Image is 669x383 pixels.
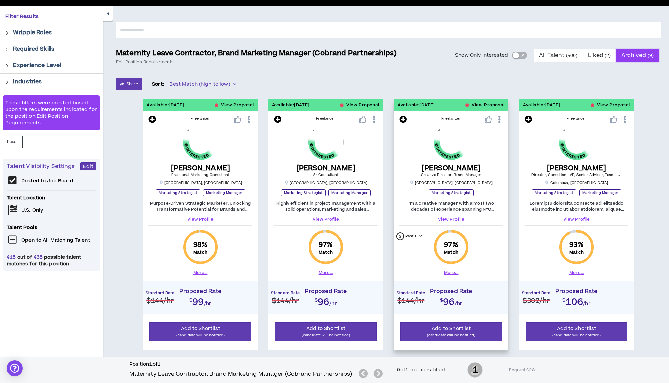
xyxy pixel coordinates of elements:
p: Available: [DATE] [398,102,435,108]
div: 0 of 1 positions filled [397,366,445,374]
span: right [5,48,9,51]
button: Edit [80,162,96,170]
span: Best Match (high to low) [169,79,236,89]
span: $144 /hr [397,296,424,306]
button: More... [193,270,208,276]
span: Liked [588,47,611,63]
span: right [5,31,9,35]
span: $302 /hr [523,296,550,306]
h5: [PERSON_NAME] [171,164,230,172]
b: 1 [149,361,153,368]
h2: $99 [146,295,254,307]
span: Archived [621,47,654,63]
p: Columbus , [GEOGRAPHIC_DATA] [545,180,608,185]
p: Marketing Strategist [156,189,200,196]
p: (candidate will be notified) [279,332,372,338]
div: These filters were created based upon the requirements indicated for the position. [3,95,100,130]
h4: Standard Rate [522,291,550,296]
a: Edit Position Requirements [116,59,174,65]
button: View Proposal [221,99,254,111]
h5: Maternity Leave Contractor, Brand Marketing Manager (Cobrand Partnerships) [129,370,352,378]
div: Freelancer [525,116,628,121]
span: Director, Consultant, VP, Senior Advisor, Team Leader, Entrepreneur [531,172,654,177]
small: Match [444,250,458,255]
span: /hr [455,300,463,307]
span: $144 /hr [272,296,299,306]
h2: $96 [272,295,380,307]
p: Required Skills [13,45,54,53]
p: Sort: [152,81,164,88]
p: Marketing Manager [328,189,371,196]
a: View Profile [525,216,628,222]
h2: $96 [397,295,505,307]
button: Show Only Interested [512,52,527,59]
img: dzTz5Cm4RIpdE6mZIuEnhAWdd6BcahYojC7mlg3o.png [183,125,218,160]
p: (candidate will be notified) [405,332,498,338]
p: Marketing Manager [203,189,245,196]
a: Edit Position Requirements [5,113,68,126]
p: Past Hire [405,234,423,239]
h4: Proposed Rate [272,288,380,295]
div: Freelancer [399,116,503,121]
button: View Proposal [597,99,630,111]
p: I'm a creative manager with almost two decades of experience spanning NYC marketing, advertising,... [399,200,503,212]
span: 93 % [569,240,583,250]
p: Highly efficient in project management with a solid operations, marketing and sales background in... [274,200,378,212]
small: Match [319,250,333,255]
div: Open Intercom Messenger [7,360,23,376]
p: [GEOGRAPHIC_DATA] , [GEOGRAPHIC_DATA] [284,180,367,185]
button: Share [116,78,142,90]
img: 7jQmoevW7JUDlGPYt4023C0UN0UwNtHw6HLv1gnM.png [559,125,594,160]
p: Marketing Strategist [429,189,474,196]
small: ( 406 ) [566,52,578,59]
img: kUojSW6Rgs5CYaGPhNEedUkhK8LMdFHt45WhCie2.png [434,125,469,160]
span: All Talent [539,47,577,63]
span: right [5,64,9,68]
button: More... [569,270,584,276]
h4: Proposed Rate [397,288,505,295]
small: Match [193,250,207,255]
button: Reset [3,136,23,148]
span: /hr [583,300,591,307]
span: right [5,80,9,84]
p: Available: [DATE] [147,102,184,108]
p: Available: [DATE] [272,102,310,108]
span: /hr [204,300,212,307]
span: 1 [467,362,483,378]
span: Sr Consultant [313,172,338,177]
h5: [PERSON_NAME] [531,164,622,172]
p: Posted to Job Board [21,178,73,184]
span: Add to Shortlist [306,325,346,332]
span: Add to Shortlist [557,325,596,332]
span: 435 [32,254,44,261]
span: $144 /hr [146,296,174,306]
span: 97 % [319,240,332,250]
button: Add to Shortlist(candidate will be notified) [275,322,377,341]
h5: [PERSON_NAME] [296,164,356,172]
span: Fractional Marketing Consultant [171,172,229,177]
p: Marketing Strategist [281,189,326,196]
span: Add to Shortlist [432,325,471,332]
div: Freelancer [148,116,252,121]
span: 97 % [444,240,458,250]
p: (candidate will be notified) [530,332,623,338]
p: Maternity Leave Contractor, Brand Marketing Manager (Cobrand Partnerships) [116,49,397,58]
p: Loremipsu dolorsita consecte adi elitseddo eiusmodte inc utlabor etdolorem, aliquae adminimven qu... [525,200,628,212]
h4: Proposed Rate [146,288,254,295]
p: Industries [13,78,42,86]
a: View Profile [399,216,503,222]
p: Wripple Roles [13,28,52,37]
div: Freelancer [274,116,378,121]
h5: [PERSON_NAME] [421,164,481,172]
span: /hr [329,300,337,307]
small: Match [569,250,584,255]
span: out of possible talent matches for this position [7,254,96,267]
button: More... [319,270,333,276]
h4: Standard Rate [271,291,300,296]
p: Purpose-Driven Strategic Marketer: Unlocking Transformative Potential for Brands and Consumers Bl... [148,200,252,212]
h4: Proposed Rate [523,288,630,295]
button: Request SOW [505,364,540,376]
p: Marketing Strategist [532,189,576,196]
p: Available: [DATE] [523,102,560,108]
span: 98 % [193,240,207,250]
